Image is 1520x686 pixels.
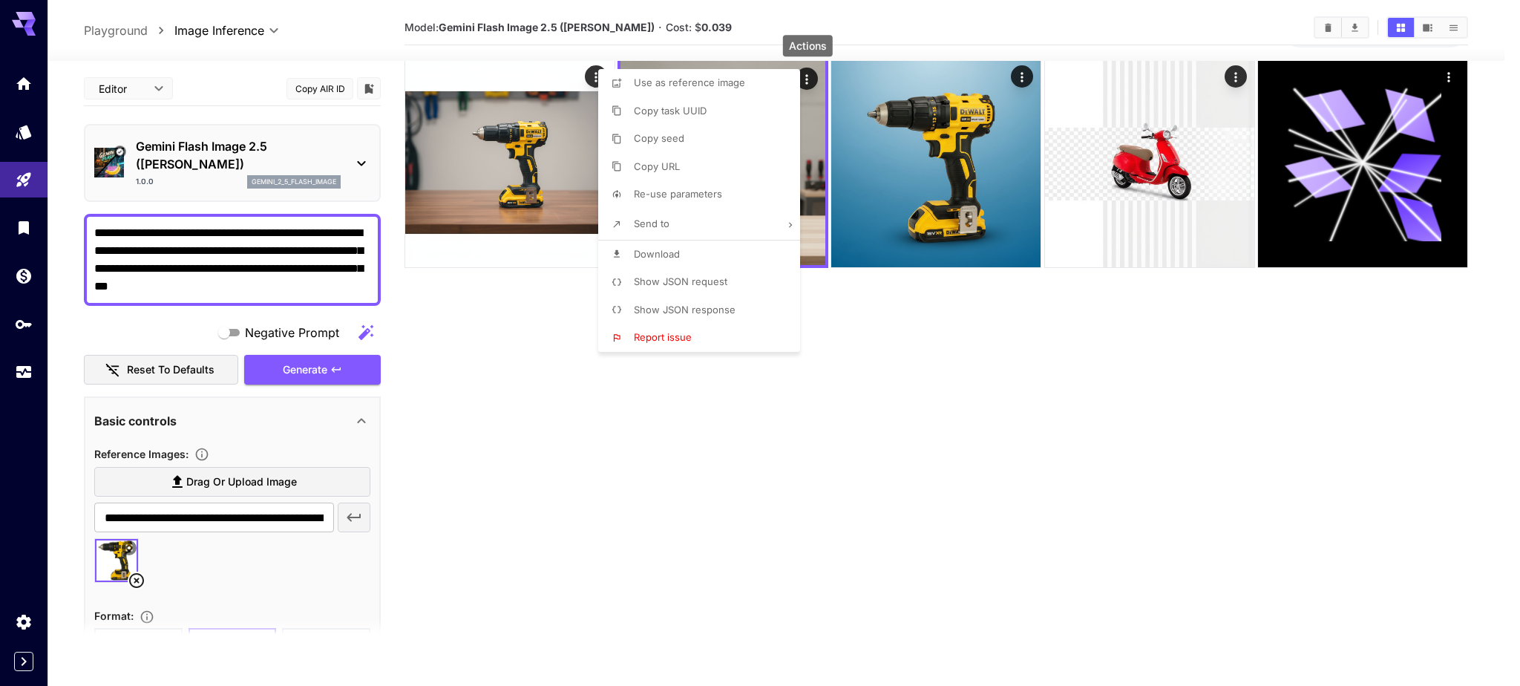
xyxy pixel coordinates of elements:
[634,275,727,287] span: Show JSON request
[634,132,684,144] span: Copy seed
[634,304,736,316] span: Show JSON response
[634,331,692,343] span: Report issue
[634,160,680,172] span: Copy URL
[634,105,707,117] span: Copy task UUID
[634,248,680,260] span: Download
[634,188,722,200] span: Re-use parameters
[783,35,833,56] div: Actions
[634,76,745,88] span: Use as reference image
[634,218,669,229] span: Send to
